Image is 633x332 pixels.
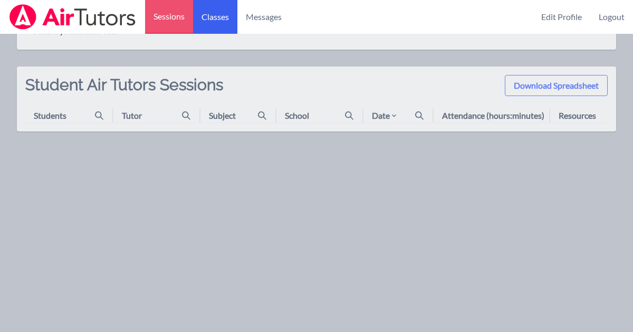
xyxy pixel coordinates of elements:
[209,109,236,122] div: Subject
[505,75,608,96] button: Download Spreadsheet
[372,109,398,122] div: Date
[559,109,596,122] div: Resources
[8,4,137,30] img: Airtutors Logo
[442,109,544,122] div: Attendance (hours:minutes)
[34,109,66,122] div: Students
[285,109,309,122] div: School
[122,109,142,122] div: Tutor
[25,75,223,109] h2: Student Air Tutors Sessions
[246,11,282,23] span: Messages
